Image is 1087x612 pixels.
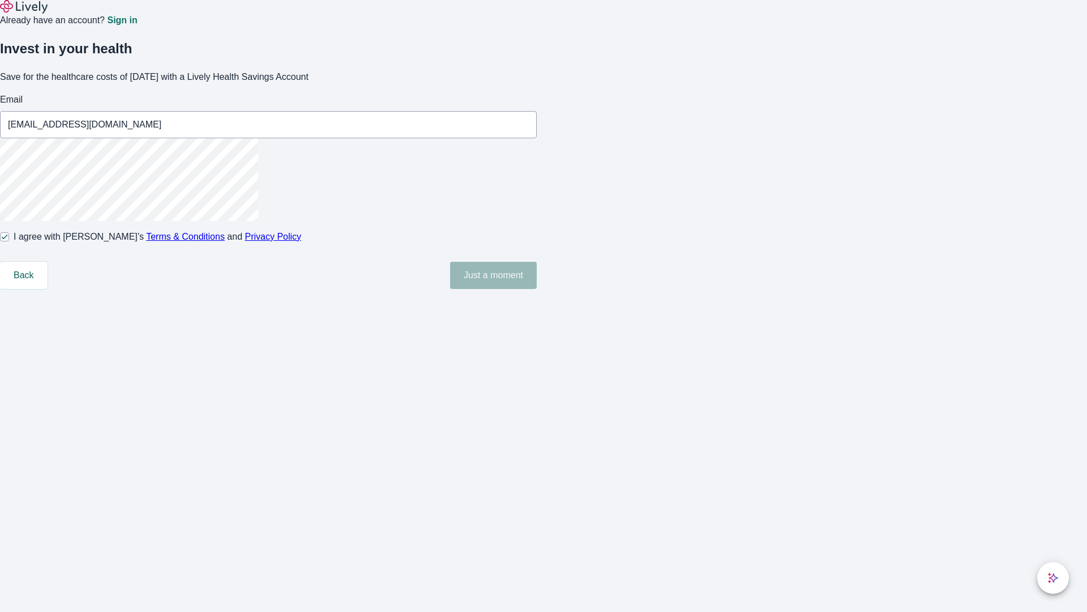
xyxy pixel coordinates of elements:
[14,230,301,244] span: I agree with [PERSON_NAME]’s and
[245,232,302,241] a: Privacy Policy
[1047,572,1059,584] svg: Lively AI Assistant
[1037,562,1069,594] button: chat
[107,16,137,25] a: Sign in
[146,232,225,241] a: Terms & Conditions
